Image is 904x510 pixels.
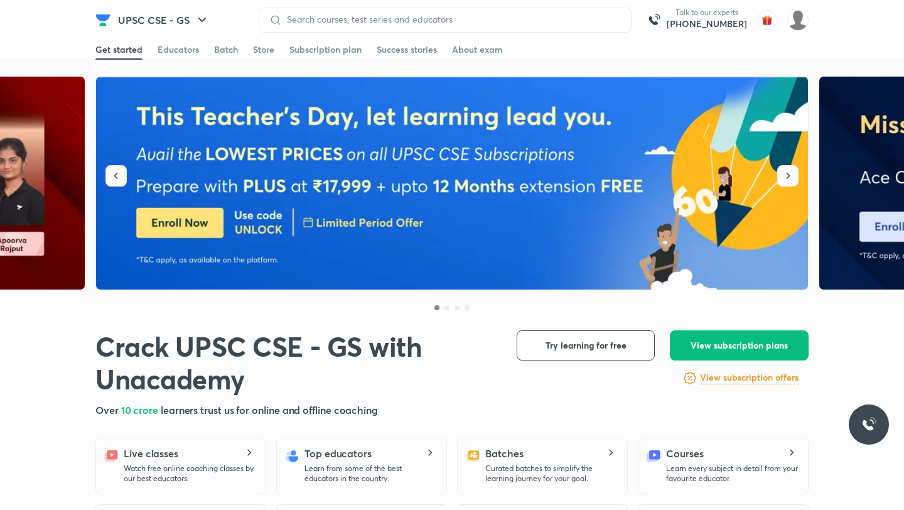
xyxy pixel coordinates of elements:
[517,330,655,361] button: Try learning for free
[95,403,121,416] span: Over
[861,417,876,432] img: ttu
[670,330,809,361] button: View subscription plans
[110,8,217,33] button: UPSC CSE - GS
[485,464,617,484] p: Curated batches to simplify the learning journey for your goal.
[666,446,703,461] h5: Courses
[700,371,799,384] h6: View subscription offers
[158,40,199,60] a: Educators
[485,446,523,461] h5: Batches
[121,403,161,416] span: 10 crore
[214,40,238,60] a: Batch
[124,446,178,461] h5: Live classes
[787,9,809,31] img: Piali K
[667,8,747,18] p: Talk to our experts
[282,14,621,24] input: Search courses, test series and educators
[666,464,798,484] p: Learn every subject in detail from your favourite educator.
[95,13,110,28] img: Company Logo
[158,43,199,56] div: Educators
[95,330,497,396] h1: Crack UPSC CSE - GS with Unacademy
[304,464,436,484] p: Learn from some of the best educators in the country.
[700,371,799,386] a: View subscription offers
[161,403,378,416] span: learners trust us for online and offline coaching
[757,10,777,30] img: avatar
[452,43,503,56] div: About exam
[377,43,437,56] div: Success stories
[304,446,372,461] h5: Top educators
[289,40,362,60] a: Subscription plan
[452,40,503,60] a: About exam
[95,43,143,56] div: Get started
[124,464,256,484] p: Watch free online coaching classes by our best educators.
[253,43,274,56] div: Store
[377,40,437,60] a: Success stories
[642,8,667,33] img: call-us
[691,339,788,352] span: View subscription plans
[214,43,238,56] div: Batch
[253,40,274,60] a: Store
[95,40,143,60] a: Get started
[546,339,627,352] span: Try learning for free
[667,18,747,30] a: [PHONE_NUMBER]
[289,43,362,56] div: Subscription plan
